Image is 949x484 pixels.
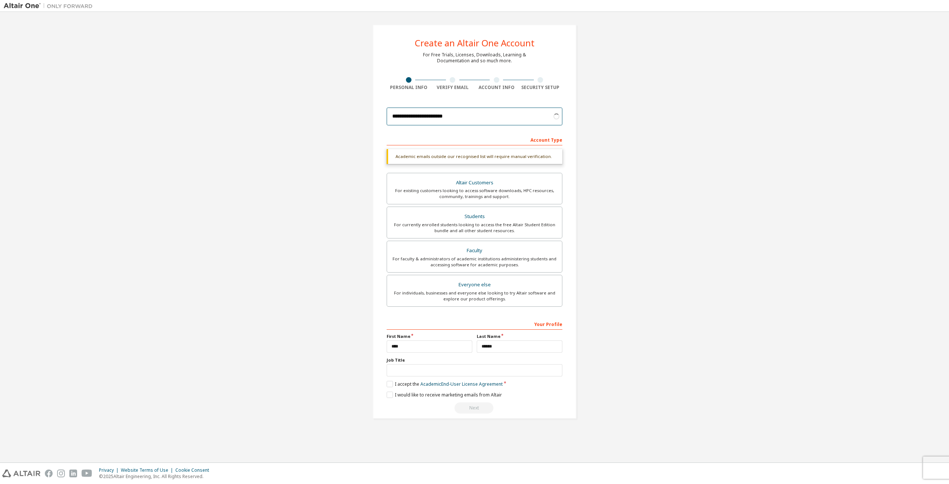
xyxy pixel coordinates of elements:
[391,280,558,290] div: Everyone else
[82,470,92,477] img: youtube.svg
[99,467,121,473] div: Privacy
[387,392,502,398] label: I would like to receive marketing emails from Altair
[99,473,214,480] p: © 2025 Altair Engineering, Inc. All Rights Reserved.
[387,85,431,90] div: Personal Info
[519,85,563,90] div: Security Setup
[175,467,214,473] div: Cookie Consent
[387,134,562,145] div: Account Type
[387,381,503,387] label: I accept the
[57,470,65,477] img: instagram.svg
[391,222,558,234] div: For currently enrolled students looking to access the free Altair Student Edition bundle and all ...
[4,2,96,10] img: Altair One
[420,381,503,387] a: Academic End-User License Agreement
[387,402,562,414] div: Please wait while checking email ...
[391,178,558,188] div: Altair Customers
[391,211,558,222] div: Students
[2,470,40,477] img: altair_logo.svg
[474,85,519,90] div: Account Info
[121,467,175,473] div: Website Terms of Use
[431,85,475,90] div: Verify Email
[477,333,562,339] label: Last Name
[391,290,558,302] div: For individuals, businesses and everyone else looking to try Altair software and explore our prod...
[69,470,77,477] img: linkedin.svg
[391,246,558,256] div: Faculty
[387,149,562,164] div: Academic emails outside our recognised list will require manual verification.
[387,318,562,330] div: Your Profile
[387,333,472,339] label: First Name
[391,256,558,268] div: For faculty & administrators of academic institutions administering students and accessing softwa...
[45,470,53,477] img: facebook.svg
[423,52,526,64] div: For Free Trials, Licenses, Downloads, Learning & Documentation and so much more.
[391,188,558,200] div: For existing customers looking to access software downloads, HPC resources, community, trainings ...
[387,357,562,363] label: Job Title
[415,39,535,47] div: Create an Altair One Account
